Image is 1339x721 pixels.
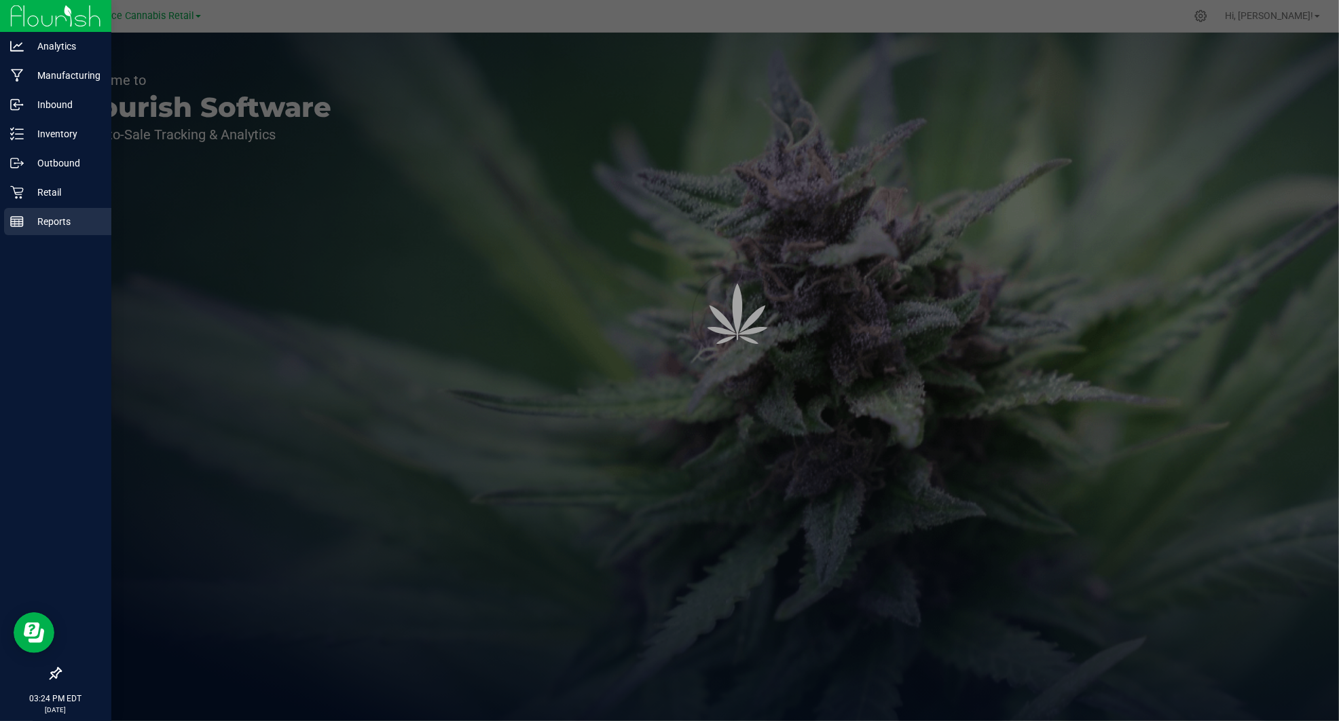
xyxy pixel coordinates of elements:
p: Manufacturing [24,67,105,84]
p: 03:24 PM EDT [6,692,105,705]
inline-svg: Inbound [10,98,24,111]
inline-svg: Reports [10,215,24,228]
iframe: Resource center [14,612,54,653]
p: Retail [24,184,105,200]
p: Reports [24,213,105,230]
p: Analytics [24,38,105,54]
inline-svg: Retail [10,186,24,199]
p: Inbound [24,96,105,113]
p: Outbound [24,155,105,171]
p: [DATE] [6,705,105,715]
inline-svg: Analytics [10,39,24,53]
inline-svg: Outbound [10,156,24,170]
inline-svg: Manufacturing [10,69,24,82]
p: Inventory [24,126,105,142]
inline-svg: Inventory [10,127,24,141]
